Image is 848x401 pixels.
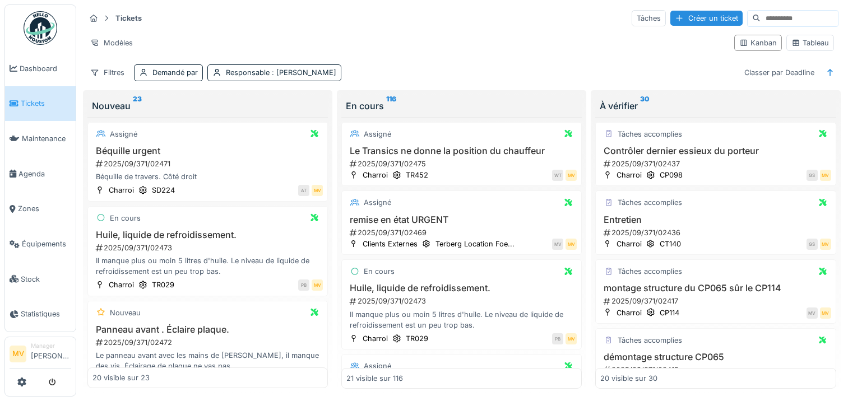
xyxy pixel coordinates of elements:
[92,146,323,156] h3: Béquille urgent
[363,333,388,344] div: Charroi
[85,35,138,51] div: Modèles
[632,10,666,26] div: Tâches
[603,296,831,306] div: 2025/09/371/02417
[349,227,577,238] div: 2025/09/371/02469
[435,239,515,249] div: Terberg Location Foe...
[21,309,71,319] span: Statistiques
[95,337,323,348] div: 2025/09/371/02472
[406,170,428,180] div: TR452
[807,307,818,319] div: MV
[364,197,391,208] div: Assigné
[92,372,150,383] div: 20 visible sur 23
[10,342,71,369] a: MV Manager[PERSON_NAME]
[660,239,681,249] div: CT140
[349,158,577,169] div: 2025/09/371/02475
[618,129,682,139] div: Tâches accomplies
[92,350,323,371] div: Le panneau avant avec les mains de [PERSON_NAME], il manque des vis. Éclairage de plaque ne vas pas.
[95,243,323,253] div: 2025/09/371/02473
[5,86,76,122] a: Tickets
[92,230,323,240] h3: Huile, liquide de refroidissement.
[552,239,563,250] div: MV
[406,333,428,344] div: TR029
[660,307,679,318] div: CP114
[618,335,682,346] div: Tâches accomplies
[618,197,682,208] div: Tâches accomplies
[386,99,396,113] sup: 116
[226,67,336,78] div: Responsable
[24,11,57,45] img: Badge_color-CXgf-gQk.svg
[820,307,831,319] div: MV
[5,51,76,86] a: Dashboard
[346,309,577,330] div: Il manque plus ou moin 5 litres d'huile. Le niveau de liquide de refroidissement est un peu trop ...
[152,67,198,78] div: Demandé par
[364,266,395,277] div: En cours
[92,255,323,277] div: Il manque plus ou moin 5 litres d'huile. Le niveau de liquide de refroidissement est un peu trop ...
[5,121,76,156] a: Maintenance
[807,239,818,250] div: GS
[600,99,831,113] div: À vérifier
[349,296,577,306] div: 2025/09/371/02473
[346,283,577,293] h3: Huile, liquide de refroidissement.
[92,99,323,113] div: Nouveau
[5,262,76,297] a: Stock
[617,239,642,249] div: Charroi
[660,170,683,180] div: CP098
[820,239,831,250] div: MV
[552,170,563,181] div: WT
[95,158,323,169] div: 2025/09/371/02471
[312,279,323,291] div: MV
[600,283,831,293] h3: montage structure du CP065 sûr le CP114
[21,98,71,109] span: Tickets
[22,239,71,249] span: Équipements
[600,146,831,156] h3: Contrôler dernier essieux du porteur
[31,342,71,366] li: [PERSON_NAME]
[820,170,831,181] div: MV
[18,169,71,179] span: Agenda
[617,170,642,180] div: Charroi
[5,156,76,192] a: Agenda
[18,203,71,214] span: Zones
[152,279,174,290] div: TR029
[5,297,76,332] a: Statistiques
[346,215,577,225] h3: remise en état URGENT
[110,129,137,139] div: Assigné
[31,342,71,350] div: Manager
[85,64,129,81] div: Filtres
[109,185,134,195] div: Charroi
[603,227,831,238] div: 2025/09/371/02436
[363,170,388,180] div: Charroi
[110,307,141,318] div: Nouveau
[346,146,577,156] h3: Le Transics ne donne la position du chauffeur
[363,239,418,249] div: Clients Externes
[552,333,563,344] div: PB
[152,185,175,195] div: SD224
[270,68,336,77] span: : [PERSON_NAME]
[298,185,309,196] div: AT
[10,346,26,362] li: MV
[133,99,142,113] sup: 23
[21,274,71,285] span: Stock
[600,215,831,225] h3: Entretien
[364,129,391,139] div: Assigné
[807,170,818,181] div: GS
[364,361,391,371] div: Assigné
[298,279,309,291] div: PB
[346,99,577,113] div: En cours
[739,38,777,48] div: Kanban
[111,13,146,24] strong: Tickets
[739,64,819,81] div: Classer par Deadline
[603,158,831,169] div: 2025/09/371/02437
[92,171,323,182] div: Béquille de travers. Côté droit
[566,170,577,181] div: MV
[110,213,141,223] div: En cours
[346,372,403,383] div: 21 visible sur 116
[670,11,743,26] div: Créer un ticket
[603,365,831,375] div: 2025/09/371/02415
[640,99,650,113] sup: 30
[600,372,657,383] div: 20 visible sur 30
[791,38,829,48] div: Tableau
[566,239,577,250] div: MV
[618,266,682,277] div: Tâches accomplies
[600,352,831,362] h3: démontage structure CP065
[5,226,76,262] a: Équipements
